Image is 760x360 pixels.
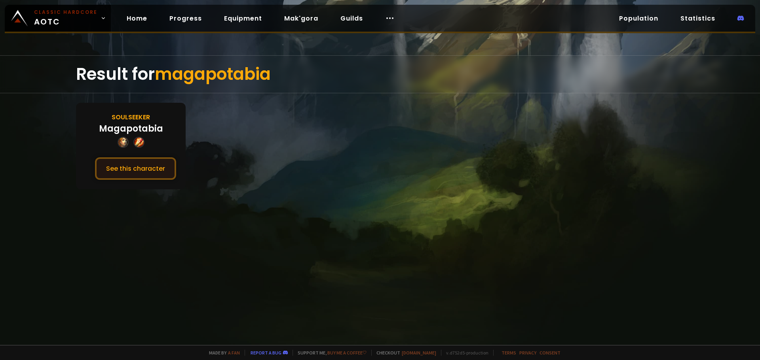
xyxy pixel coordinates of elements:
[34,9,97,16] small: Classic Hardcore
[613,10,665,26] a: Population
[334,10,369,26] a: Guilds
[155,62,271,86] span: magapotabia
[293,350,367,356] span: Support me,
[163,10,208,26] a: Progress
[540,350,560,356] a: Consent
[402,350,436,356] a: [DOMAIN_NAME]
[95,157,176,180] button: See this character
[371,350,436,356] span: Checkout
[218,10,268,26] a: Equipment
[204,350,240,356] span: Made by
[76,56,684,93] div: Result for
[251,350,281,356] a: Report a bug
[228,350,240,356] a: a fan
[278,10,325,26] a: Mak'gora
[5,5,111,32] a: Classic HardcoreAOTC
[441,350,488,356] span: v. d752d5 - production
[502,350,516,356] a: Terms
[327,350,367,356] a: Buy me a coffee
[112,112,150,122] div: Soulseeker
[120,10,154,26] a: Home
[99,122,163,135] div: Magapotabia
[519,350,536,356] a: Privacy
[674,10,722,26] a: Statistics
[34,9,97,28] span: AOTC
